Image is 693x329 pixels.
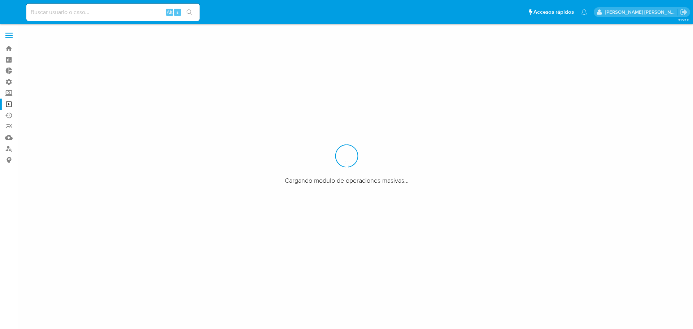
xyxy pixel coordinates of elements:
[533,8,574,16] span: Accesos rápidos
[167,9,173,16] span: Alt
[182,7,197,17] button: search-icon
[605,9,678,16] p: roberto.munoz@mercadolibre.com
[176,9,179,16] span: s
[26,8,200,17] input: Buscar usuario o caso...
[285,176,409,185] span: Cargando modulo de operaciones masivas...
[581,9,587,15] a: Notificaciones
[680,8,688,16] a: Salir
